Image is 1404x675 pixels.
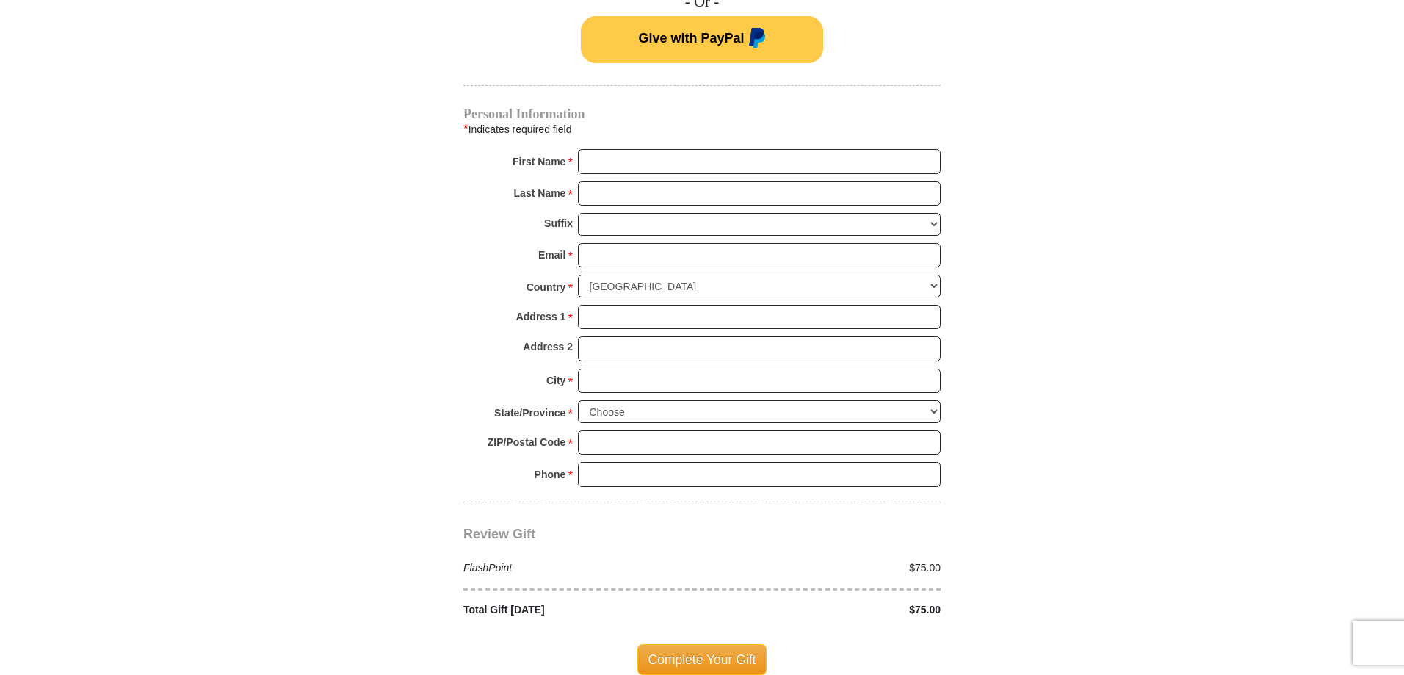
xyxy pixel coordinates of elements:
button: Give with PayPal [581,16,823,63]
img: paypal [745,28,766,51]
strong: ZIP/Postal Code [488,432,566,452]
div: $75.00 [702,560,949,576]
strong: Address 1 [516,306,566,327]
span: Review Gift [463,527,535,541]
strong: Last Name [514,183,566,203]
div: $75.00 [702,602,949,618]
strong: Suffix [544,213,573,234]
strong: First Name [513,151,565,172]
span: Give with PayPal [638,30,744,45]
div: Indicates required field [463,120,941,139]
span: Complete Your Gift [637,644,767,675]
i: FlashPoint [463,562,512,574]
strong: Phone [535,464,566,485]
strong: Address 2 [523,336,573,357]
strong: Country [526,277,566,297]
strong: City [546,370,565,391]
div: Total Gift [DATE] [456,602,703,618]
h4: Personal Information [463,108,941,120]
strong: State/Province [494,403,565,423]
strong: Email [538,245,565,265]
